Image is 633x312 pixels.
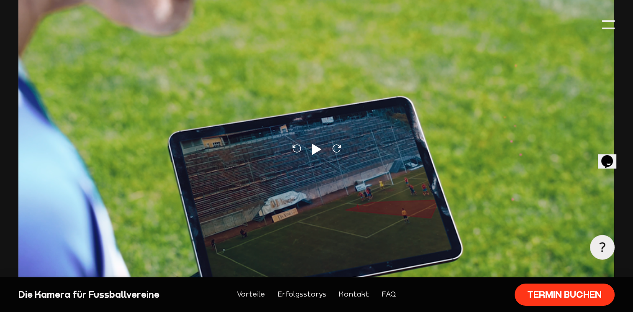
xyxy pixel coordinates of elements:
[382,289,396,300] a: FAQ
[277,289,326,300] a: Erfolgsstorys
[515,284,615,306] a: Termin buchen
[237,289,265,300] a: Vorteile
[18,275,316,294] div: 0:00
[338,289,369,300] a: Kontakt
[18,289,160,301] div: Die Kamera für Fussballvereine
[598,143,625,169] iframe: chat widget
